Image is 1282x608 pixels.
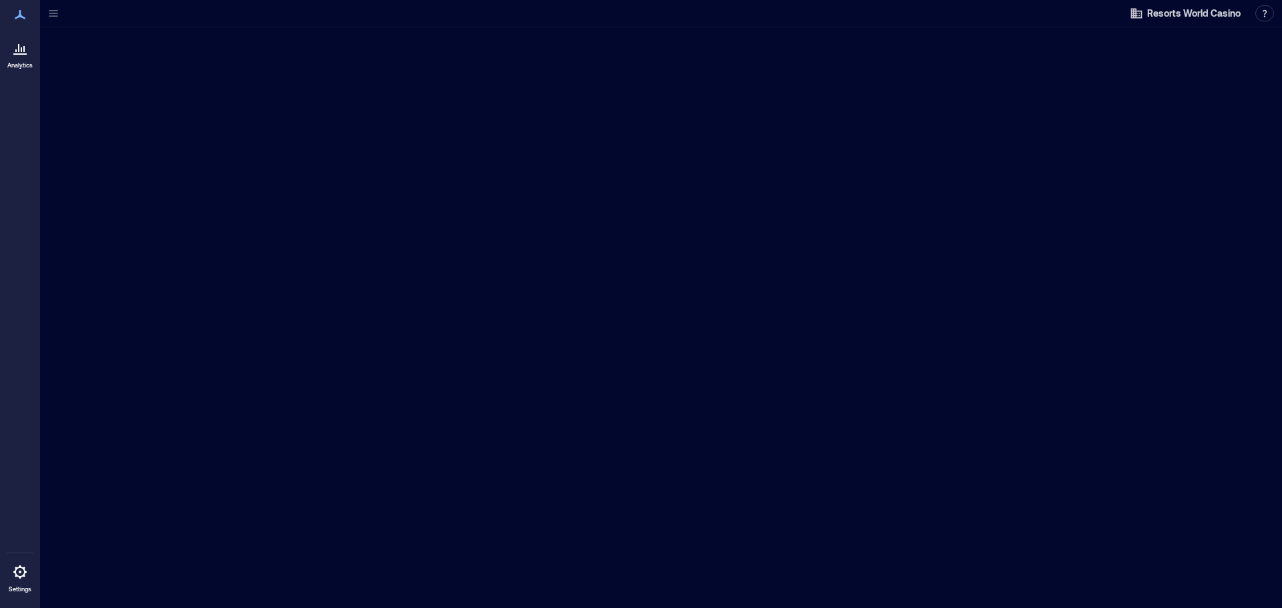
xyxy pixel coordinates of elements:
[1126,3,1245,24] button: Resorts World Casino
[9,585,31,593] p: Settings
[4,556,36,597] a: Settings
[3,32,37,73] a: Analytics
[7,61,33,69] p: Analytics
[1147,7,1241,20] span: Resorts World Casino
